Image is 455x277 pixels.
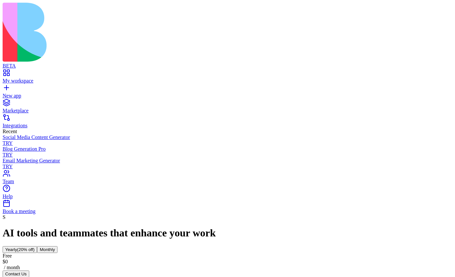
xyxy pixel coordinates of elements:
span: Recent [3,129,17,134]
div: Book a meeting [3,208,452,214]
div: Blog Generation Pro [3,146,452,152]
a: Blog Generation ProTRY [3,146,452,158]
button: Monthly [37,246,57,253]
div: TRY [3,152,452,158]
span: S [3,214,6,220]
a: BETA [3,57,452,69]
a: My workspace [3,72,452,84]
div: TRY [3,140,452,146]
div: Email Marketing Generator [3,158,452,164]
a: Marketplace [3,102,452,114]
a: Email Marketing GeneratorTRY [3,158,452,170]
div: / month [3,265,452,271]
div: Free [3,253,452,259]
h1: AI tools and teammates that enhance your work [3,227,452,239]
button: Yearly [3,246,37,253]
a: Help [3,188,452,199]
div: Integrations [3,123,452,129]
div: Marketplace [3,108,452,114]
div: BETA [3,63,452,69]
div: Team [3,179,452,184]
a: Social Media Content GeneratorTRY [3,134,452,146]
a: Integrations [3,117,452,129]
a: Book a meeting [3,203,452,214]
a: New app [3,87,452,99]
div: Help [3,194,452,199]
span: (20% off) [17,247,35,252]
div: TRY [3,164,452,170]
div: My workspace [3,78,452,84]
a: Team [3,173,452,184]
div: Social Media Content Generator [3,134,452,140]
img: logo [3,3,264,62]
div: New app [3,93,452,99]
div: $ 0 [3,259,452,265]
